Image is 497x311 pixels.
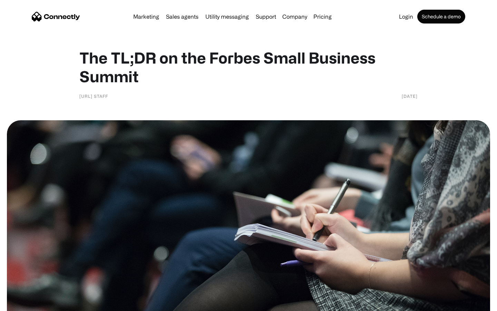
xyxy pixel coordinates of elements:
[417,10,465,23] a: Schedule a demo
[282,12,307,21] div: Company
[79,48,418,86] h1: The TL;DR on the Forbes Small Business Summit
[396,14,416,19] a: Login
[253,14,279,19] a: Support
[14,299,41,309] ul: Language list
[130,14,162,19] a: Marketing
[311,14,334,19] a: Pricing
[7,299,41,309] aside: Language selected: English
[163,14,201,19] a: Sales agents
[203,14,252,19] a: Utility messaging
[402,93,418,100] div: [DATE]
[79,93,108,100] div: [URL] Staff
